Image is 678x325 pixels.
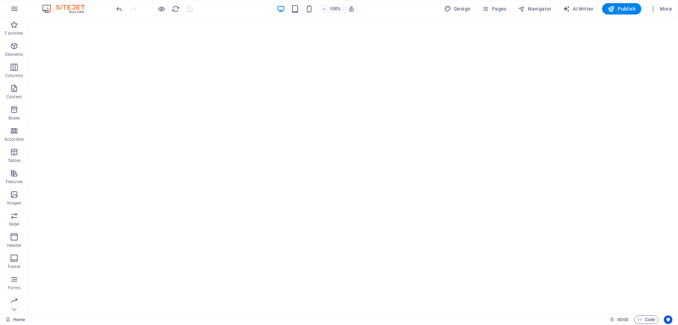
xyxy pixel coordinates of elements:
p: Accordion [4,137,24,142]
a: Click to cancel selection. Double-click to open Pages [6,315,25,324]
span: AI Writer [563,5,594,12]
span: Pages [482,5,506,12]
button: AI Writer [560,3,596,14]
h6: Session time [610,315,629,324]
span: : [622,317,623,322]
button: Navigator [515,3,554,14]
button: Publish [602,3,641,14]
p: Content [6,94,22,100]
button: Pages [479,3,509,14]
span: Navigator [518,5,552,12]
button: Code [634,315,658,324]
span: 00 00 [617,315,628,324]
p: Boxes [8,115,20,121]
i: On resize automatically adjust zoom level to fit chosen device. [348,6,355,12]
p: Slider [9,221,20,227]
button: reload [171,5,180,13]
p: Favorites [5,30,23,36]
button: undo [115,5,123,13]
i: Undo: Change animation (Ctrl+Z) [115,5,123,13]
button: Usercentrics [664,315,672,324]
p: Footer [8,264,20,269]
span: Publish [608,5,636,12]
button: Design [441,3,474,14]
p: Forms [8,285,20,291]
i: Reload page [172,5,180,13]
span: More [650,5,672,12]
p: Features [6,179,23,185]
img: Editor Logo [41,5,94,13]
button: More [647,3,675,14]
p: Columns [5,73,23,79]
p: Images [7,200,22,206]
span: Design [444,5,471,12]
button: 100% [319,5,344,13]
p: Header [7,243,21,248]
p: Elements [5,52,23,57]
h6: 100% [330,5,341,13]
span: Code [637,315,655,324]
p: Tables [8,158,20,163]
